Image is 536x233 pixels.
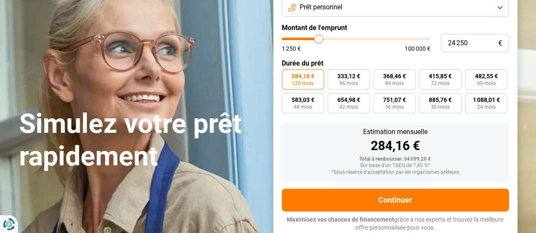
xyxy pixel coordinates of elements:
[282,216,509,232] p: grâce à nos experts et trouvez la meilleure offre personnalisée pour vous.
[19,108,263,173] h1: Simulez votre prêt rapidement
[385,81,404,86] span: 84 mois
[498,40,502,47] span: €
[429,73,452,79] span: 415,85 €
[289,170,502,175] div: *Sous réserve d'acceptation par les organismes prêteurs
[431,104,450,110] span: 30 mois
[282,24,509,32] label: Montant de l'emprunt
[337,97,360,103] span: 654,98 €
[337,73,360,79] span: 333,12 €
[282,189,509,211] button: Continuer
[292,73,314,79] span: 284,16 €
[339,104,358,110] span: 42 mois
[282,46,301,52] span: 1 250 €
[292,81,314,86] span: 120 mois
[405,46,430,52] span: 100 000 €
[289,163,502,169] div: Sur base d'un TAEG de 7,45 %*
[289,129,502,135] div: Estimation mensuelle
[385,104,404,110] span: 36 mois
[477,81,495,86] span: 60 mois
[282,59,509,67] label: Durée du prêt
[383,97,406,103] span: 751,07 €
[289,156,502,162] div: Total à rembourser: 34 099,20 €
[429,97,452,103] span: 885,76 €
[339,81,358,86] span: 96 mois
[300,3,342,12] span: Prêt personnel
[289,140,502,152] div: 284,16 €
[475,73,497,79] span: 482,55 €
[472,97,500,103] span: 1 088,01 €
[383,73,406,79] span: 368,46 €
[431,81,450,86] span: 72 mois
[477,104,495,110] span: 24 mois
[287,216,394,223] span: Maximisez vos chances de financement
[292,97,314,103] span: 583,03 €
[294,104,312,110] span: 48 mois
